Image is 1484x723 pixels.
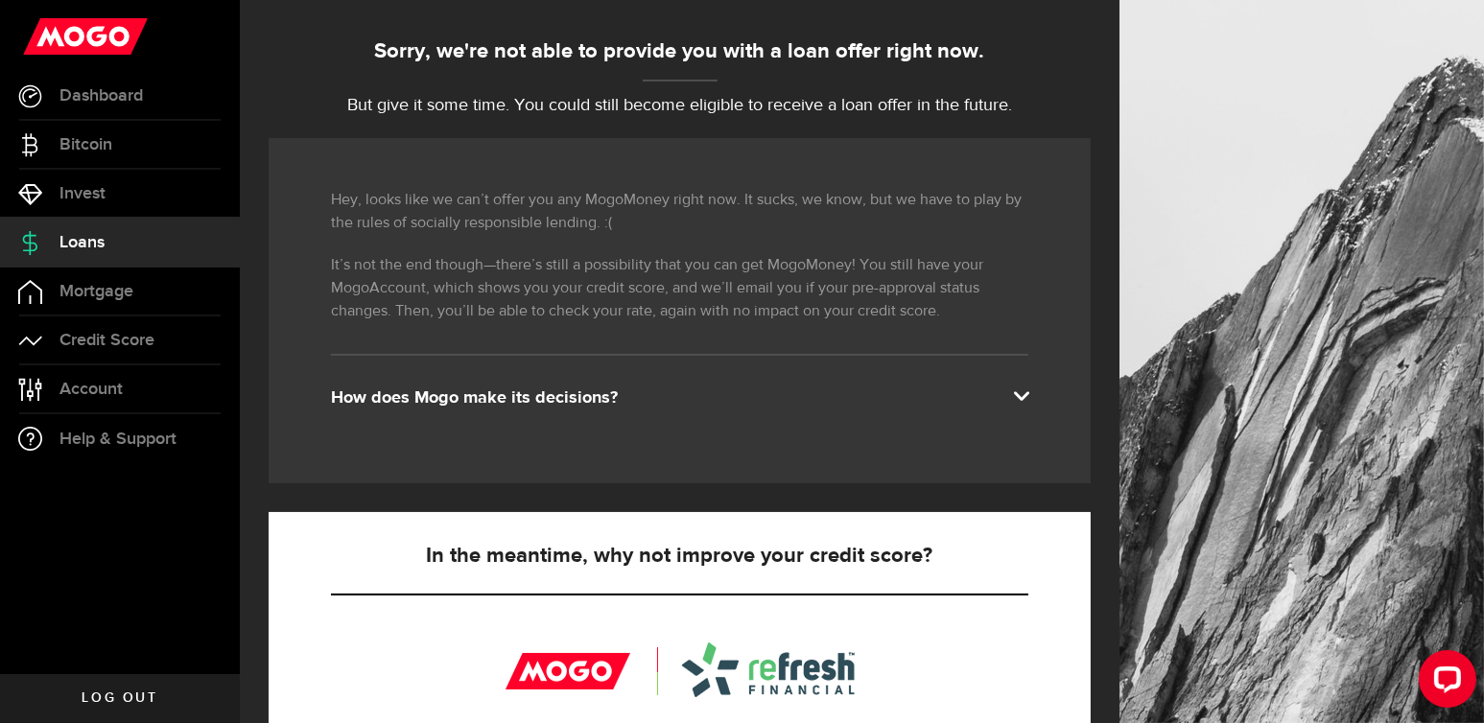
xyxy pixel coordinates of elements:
h5: In the meantime, why not improve your credit score? [331,545,1028,568]
span: Bitcoin [59,136,112,153]
span: Dashboard [59,87,143,105]
span: Loans [59,234,105,251]
p: But give it some time. You could still become eligible to receive a loan offer in the future. [269,93,1091,119]
span: Mortgage [59,283,133,300]
span: Credit Score [59,332,154,349]
div: Sorry, we're not able to provide you with a loan offer right now. [269,36,1091,68]
p: Hey, looks like we can’t offer you any MogoMoney right now. It sucks, we know, but we have to pla... [331,189,1028,235]
span: Invest [59,185,106,202]
p: It’s not the end though—there’s still a possibility that you can get MogoMoney! You still have yo... [331,254,1028,323]
span: Account [59,381,123,398]
iframe: LiveChat chat widget [1403,642,1484,723]
span: Help & Support [59,431,177,448]
span: Log out [82,691,157,705]
div: How does Mogo make its decisions? [331,386,1028,409]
